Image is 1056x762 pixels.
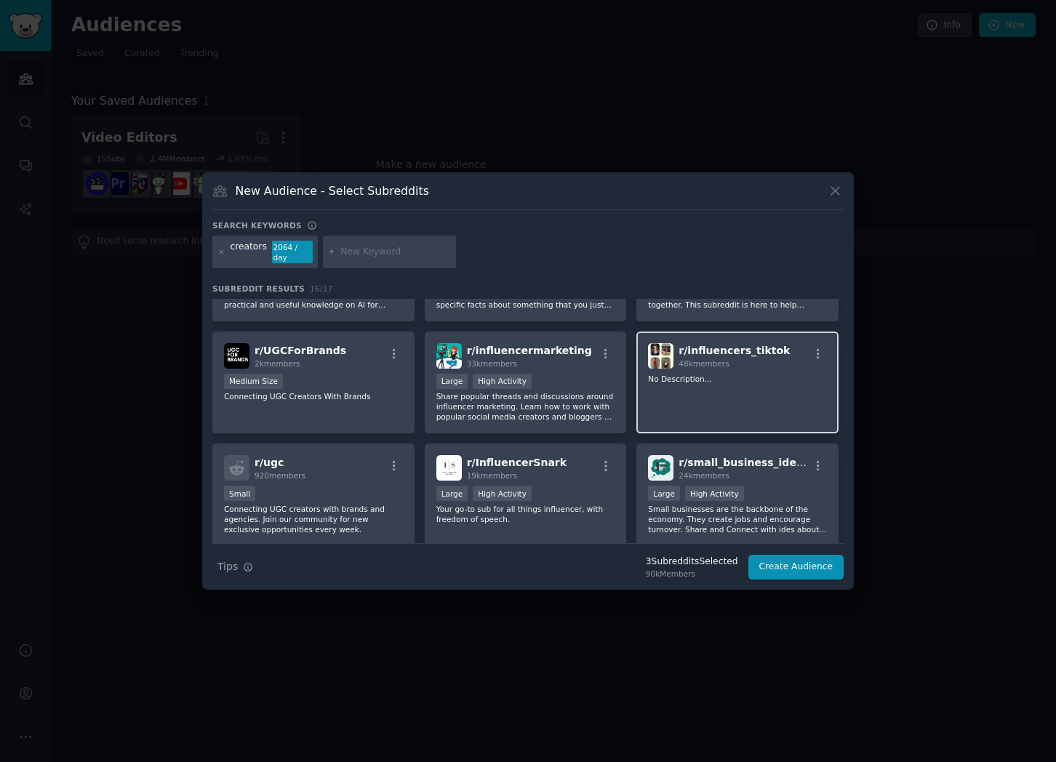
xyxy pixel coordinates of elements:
span: 24k members [679,471,729,480]
div: High Activity [473,374,532,389]
input: New Keyword [340,246,451,259]
button: Create Audience [748,555,844,579]
div: Large [648,486,680,501]
span: 33k members [467,359,517,368]
span: r/ InfluencerSnark [467,457,567,468]
p: Your go-to sub for all things influencer, with freedom of speech. [436,504,615,524]
span: r/ influencers_tiktok [679,345,790,356]
span: r/ UGCForBrands [255,345,346,356]
img: influencers_tiktok [648,343,673,369]
div: 90k Members [646,569,738,579]
h3: Search keywords [212,220,302,230]
button: Tips [212,554,258,579]
p: Small businesses are the backbone of the economy. They create jobs and encourage turnover. Share ... [648,504,827,534]
div: creators [231,241,267,264]
p: Connecting UGC creators with brands and agencies. Join our community for new exclusive opportunit... [224,504,403,534]
div: Small [224,486,255,501]
div: Large [436,374,468,389]
span: 48k members [679,359,729,368]
img: InfluencerSnark [436,455,462,481]
div: High Activity [473,486,532,501]
span: 920 members [255,471,305,480]
p: Connecting UGC Creators With Brands [224,391,403,401]
span: r/ ugc [255,457,284,468]
div: High Activity [685,486,744,501]
span: r/ influencermarketing [467,345,592,356]
p: Share popular threads and discussions around influencer marketing. Learn how to work with popular... [436,391,615,422]
p: No Description... [648,374,827,384]
h3: New Audience - Select Subreddits [236,183,429,198]
div: Medium Size [224,374,283,389]
span: 19k members [467,471,517,480]
div: Large [436,486,468,501]
div: 2064 / day [272,241,313,264]
img: small_business_ideas [648,455,673,481]
img: influencermarketing [436,343,462,369]
img: UGCForBrands [224,343,249,369]
span: 16 / 17 [310,284,333,293]
span: 2k members [255,359,300,368]
span: Subreddit Results [212,284,305,294]
span: Tips [217,559,238,574]
span: r/ small_business_ideas [679,457,809,468]
div: 3 Subreddit s Selected [646,556,738,569]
